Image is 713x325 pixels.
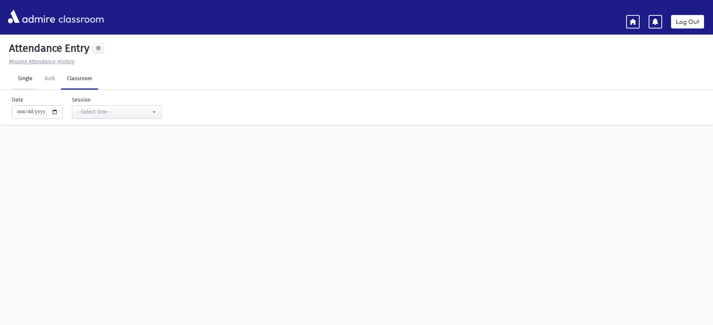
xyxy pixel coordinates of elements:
a: Log Out [671,15,704,28]
h5: Attendance Entry [6,42,89,55]
a: Missing Attendance History [6,58,74,65]
button: --Select One-- [72,105,162,119]
a: Classroom [61,69,98,90]
div: --Select One-- [77,108,151,116]
u: Missing Attendance History [9,58,74,65]
img: AdmirePro [6,8,57,25]
label: Session [72,96,91,104]
a: Single [12,69,39,90]
label: Date [12,96,23,104]
a: Bulk [39,69,61,90]
span: classroom [57,7,104,27]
